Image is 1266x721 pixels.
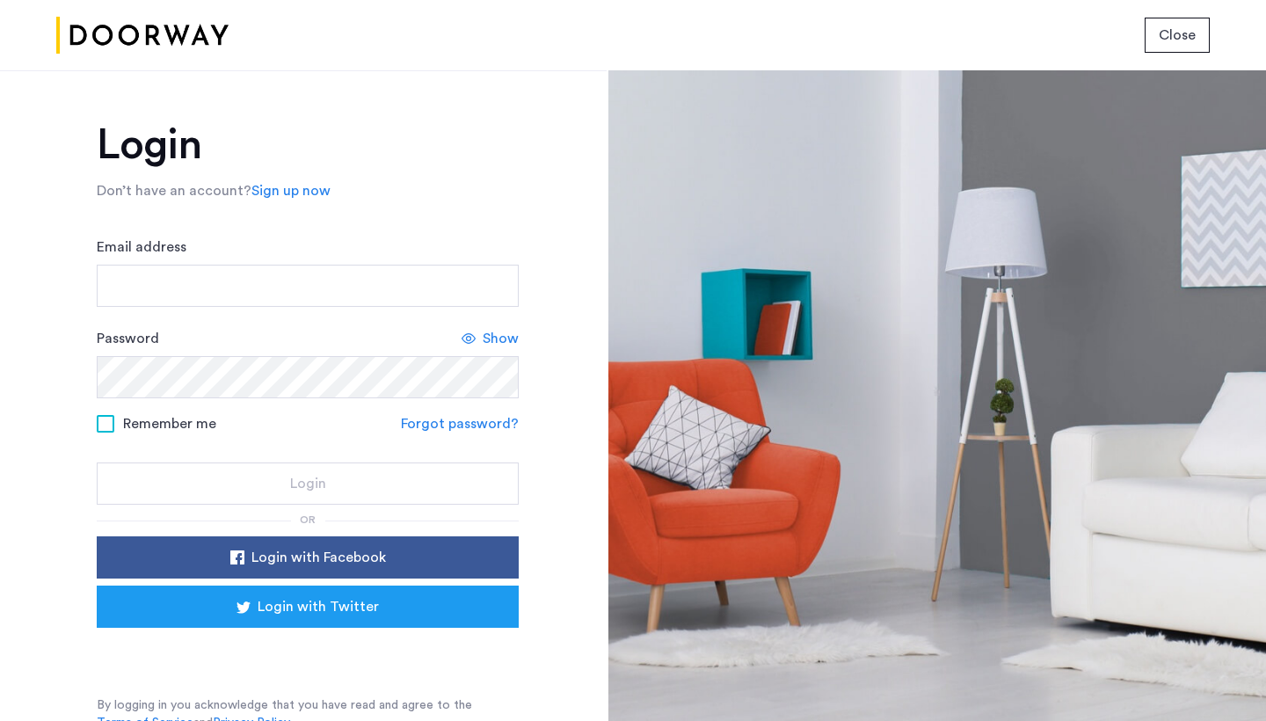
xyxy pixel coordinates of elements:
[97,536,519,579] button: button
[258,596,379,617] span: Login with Twitter
[123,413,216,434] span: Remember me
[401,413,519,434] a: Forgot password?
[97,237,186,258] label: Email address
[97,124,519,166] h1: Login
[1145,18,1210,53] button: button
[300,514,316,525] span: or
[56,3,229,69] img: logo
[251,180,331,201] a: Sign up now
[483,328,519,349] span: Show
[1159,25,1196,46] span: Close
[97,184,251,198] span: Don’t have an account?
[97,462,519,505] button: button
[132,633,484,672] div: Sign in with Google. Opens in new tab
[97,328,159,349] label: Password
[290,473,326,494] span: Login
[97,586,519,628] button: button
[251,547,386,568] span: Login with Facebook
